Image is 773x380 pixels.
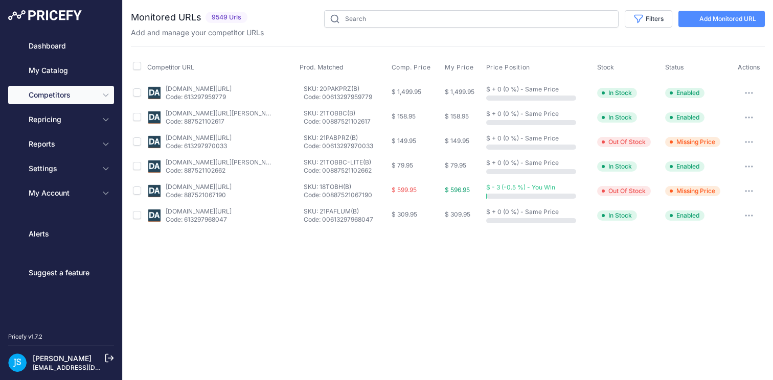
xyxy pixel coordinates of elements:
[147,63,194,71] span: Competitor URL
[166,93,232,101] p: Code: 613297959779
[304,207,388,216] p: SKU: 21PAFLUM(B)
[166,191,232,199] p: Code: 887521067190
[166,183,232,191] a: [DOMAIN_NAME][URL]
[738,63,760,71] span: Actions
[166,167,272,175] p: Code: 887521102662
[304,142,388,150] p: Code: 00613297970033
[392,161,413,169] span: $ 79.95
[8,332,42,341] div: Pricefy v1.7.2
[8,37,114,320] nav: Sidebar
[445,88,474,96] span: $ 1,499.95
[597,63,614,71] span: Stock
[8,61,114,80] a: My Catalog
[445,186,470,194] span: $ 596.95
[665,63,684,71] span: Status
[8,37,114,55] a: Dashboard
[300,63,344,71] span: Prod. Matched
[445,210,470,218] span: $ 309.95
[597,137,651,147] span: Out Of Stock
[324,10,619,28] input: Search
[304,167,388,175] p: Code: 00887521102662
[8,159,114,178] button: Settings
[445,63,475,72] button: My Price
[33,364,140,371] a: [EMAIL_ADDRESS][DOMAIN_NAME]
[597,88,637,98] span: In Stock
[166,158,281,166] a: [DOMAIN_NAME][URL][PERSON_NAME]
[445,63,473,72] span: My Price
[166,85,232,92] a: [DOMAIN_NAME][URL]
[625,10,672,28] button: Filters
[486,110,559,117] span: $ + 0 (0 %) - Same Price
[166,142,232,150] p: Code: 613297970033
[597,112,637,123] span: In Stock
[33,354,92,363] a: [PERSON_NAME]
[8,264,114,282] a: Suggest a feature
[304,191,388,199] p: Code: 00887521067190
[8,225,114,243] a: Alerts
[665,88,704,98] span: Enabled
[166,207,232,215] a: [DOMAIN_NAME][URL]
[665,137,720,147] span: Missing Price
[392,112,416,120] span: $ 158.95
[304,109,388,117] p: SKU: 21TOBBC(B)
[304,85,388,93] p: SKU: 20PAKPRZ(B)
[392,137,416,145] span: $ 149.95
[665,210,704,221] span: Enabled
[131,28,264,38] p: Add and manage your competitor URLs
[597,186,651,196] span: Out Of Stock
[392,186,417,194] span: $ 599.95
[29,188,96,198] span: My Account
[486,208,559,216] span: $ + 0 (0 %) - Same Price
[166,117,272,126] p: Code: 887521102617
[304,117,388,126] p: Code: 00887521102617
[597,161,637,172] span: In Stock
[166,134,232,141] a: [DOMAIN_NAME][URL]
[392,210,417,218] span: $ 309.95
[445,161,466,169] span: $ 79.95
[8,184,114,202] button: My Account
[597,210,637,221] span: In Stock
[665,161,704,172] span: Enabled
[304,216,388,224] p: Code: 00613297968047
[8,135,114,153] button: Reports
[8,110,114,129] button: Repricing
[445,112,469,120] span: $ 158.95
[486,85,559,93] span: $ + 0 (0 %) - Same Price
[206,12,247,23] span: 9549 Urls
[304,134,388,142] p: SKU: 21PABPRZ(B)
[8,10,82,20] img: Pricefy Logo
[445,137,469,145] span: $ 149.95
[665,112,704,123] span: Enabled
[8,86,114,104] button: Competitors
[486,63,532,72] button: Price Position
[304,158,388,167] p: SKU: 21TOBBC-LITE(B)
[678,11,765,27] a: Add Monitored URL
[304,183,388,191] p: SKU: 18TOBH(B)
[486,183,555,191] span: $ - 3 (-0.5 %) - You Win
[29,114,96,125] span: Repricing
[486,134,559,142] span: $ + 0 (0 %) - Same Price
[392,88,421,96] span: $ 1,499.95
[131,10,201,25] h2: Monitored URLs
[392,63,433,72] button: Comp. Price
[486,63,530,72] span: Price Position
[29,139,96,149] span: Reports
[392,63,431,72] span: Comp. Price
[304,93,388,101] p: Code: 00613297959779
[166,216,232,224] p: Code: 613297968047
[166,109,281,117] a: [DOMAIN_NAME][URL][PERSON_NAME]
[486,159,559,167] span: $ + 0 (0 %) - Same Price
[665,186,720,196] span: Missing Price
[29,163,96,174] span: Settings
[29,90,96,100] span: Competitors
